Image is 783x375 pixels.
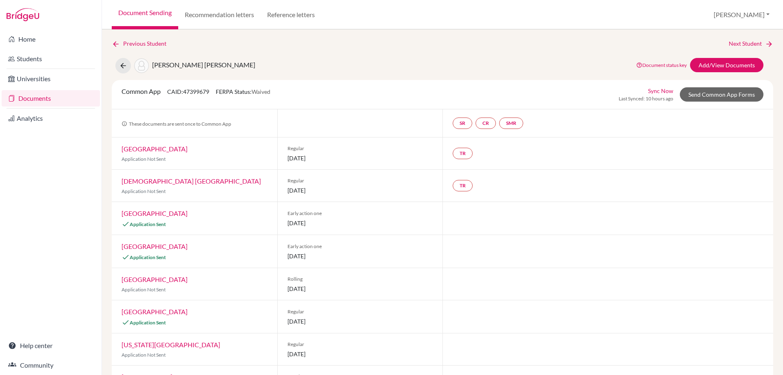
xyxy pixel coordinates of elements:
span: Waived [252,88,270,95]
a: TR [453,148,473,159]
a: [GEOGRAPHIC_DATA] [122,308,188,315]
span: [PERSON_NAME] [PERSON_NAME] [152,61,255,69]
a: Add/View Documents [690,58,763,72]
span: [DATE] [288,252,433,260]
span: Regular [288,177,433,184]
button: [PERSON_NAME] [710,7,773,22]
a: TR [453,180,473,191]
a: Universities [2,71,100,87]
a: [GEOGRAPHIC_DATA] [122,209,188,217]
a: SMR [499,118,523,129]
a: [US_STATE][GEOGRAPHIC_DATA] [122,341,220,348]
span: Early action one [288,210,433,217]
span: [DATE] [288,219,433,227]
a: [GEOGRAPHIC_DATA] [122,242,188,250]
span: [DATE] [288,350,433,358]
span: Application Not Sent [122,188,166,194]
span: Rolling [288,275,433,283]
span: These documents are sent once to Common App [122,121,231,127]
a: SR [453,118,472,129]
span: Application Sent [130,320,166,326]
span: FERPA Status: [216,88,270,95]
span: [DATE] [288,154,433,162]
a: CR [476,118,496,129]
span: CAID: 47399679 [167,88,209,95]
a: Students [2,51,100,67]
a: Community [2,357,100,373]
span: [DATE] [288,284,433,293]
span: Application Sent [130,221,166,227]
span: Regular [288,308,433,315]
a: Document status key [636,62,687,68]
img: Bridge-U [7,8,39,21]
span: Application Not Sent [122,286,166,293]
a: Analytics [2,110,100,126]
span: [DATE] [288,186,433,195]
span: Application Not Sent [122,352,166,358]
a: Documents [2,90,100,107]
span: Early action one [288,243,433,250]
a: [GEOGRAPHIC_DATA] [122,145,188,153]
a: [DEMOGRAPHIC_DATA] [GEOGRAPHIC_DATA] [122,177,261,185]
span: [DATE] [288,317,433,326]
a: Home [2,31,100,47]
span: Regular [288,341,433,348]
a: Send Common App Forms [680,87,763,102]
span: Regular [288,145,433,152]
a: Help center [2,337,100,354]
a: [GEOGRAPHIC_DATA] [122,275,188,283]
a: Previous Student [112,39,173,48]
span: Common App [122,87,161,95]
span: Application Not Sent [122,156,166,162]
a: Next Student [729,39,773,48]
span: Application Sent [130,254,166,260]
a: Sync Now [648,87,673,95]
span: Last Synced: 10 hours ago [619,95,673,102]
